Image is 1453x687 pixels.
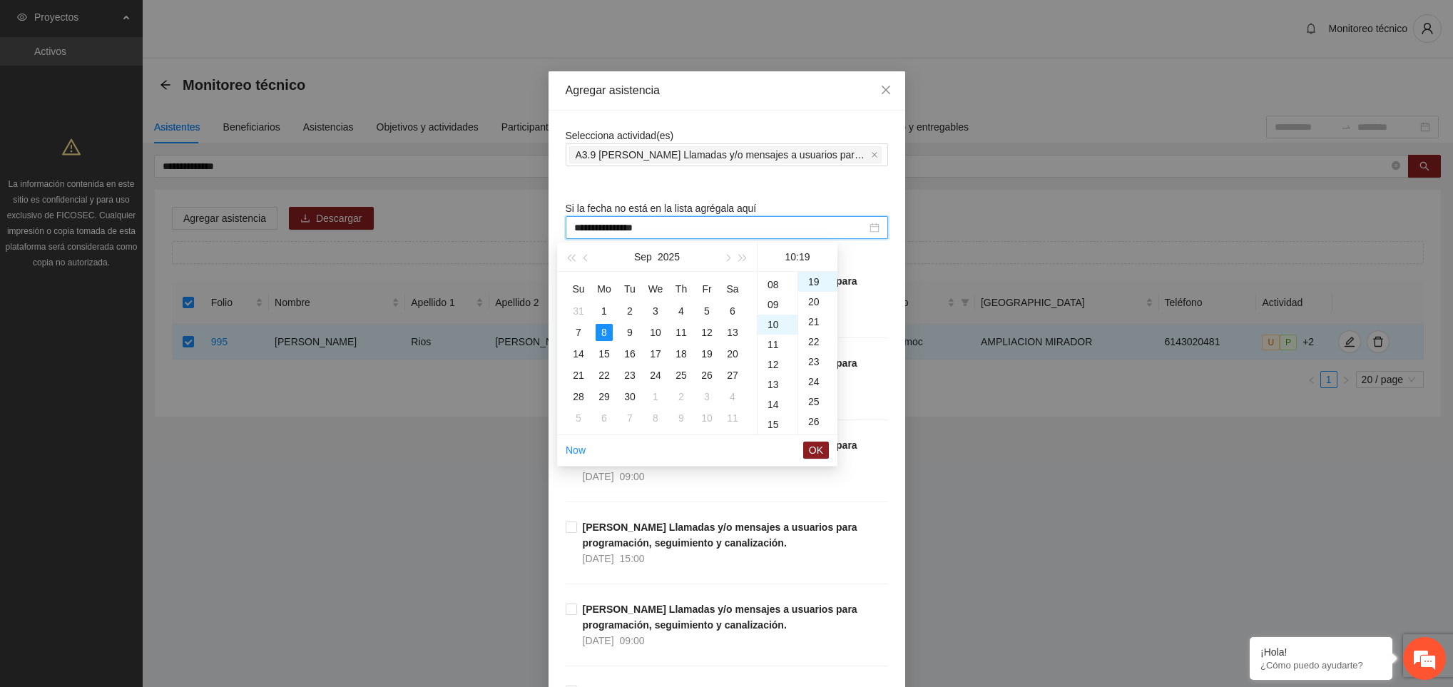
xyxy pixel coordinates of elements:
span: [DATE] [583,553,614,564]
div: 31 [570,302,587,320]
div: 21 [570,367,587,384]
strong: [PERSON_NAME] Llamadas y/o mensajes a usuarios para programación, seguimiento y canalización. [583,604,857,631]
div: 11 [724,409,741,427]
div: 3 [647,302,664,320]
span: 09:00 [620,471,645,482]
td: 2025-09-17 [643,343,668,365]
td: 2025-09-09 [617,322,643,343]
th: Su [566,278,591,300]
div: 25 [673,367,690,384]
td: 2025-09-01 [591,300,617,322]
td: 2025-09-02 [617,300,643,322]
td: 2025-09-16 [617,343,643,365]
div: 21 [798,312,837,332]
th: We [643,278,668,300]
td: 2025-09-07 [566,322,591,343]
td: 2025-09-22 [591,365,617,386]
span: [DATE] [583,471,614,482]
div: ¡Hola! [1260,646,1382,658]
td: 2025-09-18 [668,343,694,365]
th: Tu [617,278,643,300]
div: 26 [698,367,715,384]
div: 18 [673,345,690,362]
div: Agregar asistencia [566,83,888,98]
td: 2025-09-30 [617,386,643,407]
td: 2025-09-14 [566,343,591,365]
div: Minimizar ventana de chat en vivo [234,7,268,41]
span: OK [809,442,823,458]
div: 10 [758,315,797,335]
div: 11 [673,324,690,341]
strong: [PERSON_NAME] Llamadas y/o mensajes a usuarios para programación, seguimiento y canalización. [583,275,857,302]
td: 2025-09-05 [694,300,720,322]
td: 2025-10-10 [694,407,720,429]
div: 8 [647,409,664,427]
td: 2025-09-11 [668,322,694,343]
a: Now [566,444,586,456]
div: 20 [724,345,741,362]
strong: [PERSON_NAME] Llamadas y/o mensajes a usuarios para programación, seguimiento y canalización. [583,357,857,385]
span: A3.9 [PERSON_NAME] Llamadas y/o mensajes a usuarios para programación, seguimiento y canalización. [576,147,868,163]
td: 2025-09-20 [720,343,745,365]
div: 08 [758,275,797,295]
span: close [871,151,878,158]
div: 10 [698,409,715,427]
div: 10 [647,324,664,341]
div: 23 [798,352,837,372]
button: Sep [634,243,652,271]
div: 22 [798,332,837,352]
div: 11 [758,335,797,355]
td: 2025-10-03 [694,386,720,407]
td: 2025-09-12 [694,322,720,343]
span: Estamos en línea. [83,190,197,335]
div: 9 [673,409,690,427]
div: 3 [698,388,715,405]
span: 09:00 [620,635,645,646]
td: 2025-10-05 [566,407,591,429]
td: 2025-10-01 [643,386,668,407]
td: 2025-09-23 [617,365,643,386]
td: 2025-09-29 [591,386,617,407]
div: 15 [596,345,613,362]
td: 2025-09-06 [720,300,745,322]
th: Fr [694,278,720,300]
td: 2025-09-21 [566,365,591,386]
div: 4 [673,302,690,320]
td: 2025-09-04 [668,300,694,322]
div: 7 [570,324,587,341]
span: Si la fecha no está en la lista agrégala aquí [566,203,757,214]
td: 2025-09-15 [591,343,617,365]
div: 24 [798,372,837,392]
div: 16 [621,345,638,362]
td: 2025-10-09 [668,407,694,429]
div: 23 [621,367,638,384]
div: 24 [647,367,664,384]
td: 2025-10-11 [720,407,745,429]
td: 2025-10-02 [668,386,694,407]
td: 2025-09-10 [643,322,668,343]
div: 28 [570,388,587,405]
div: 1 [647,388,664,405]
div: 17 [647,345,664,362]
div: 19 [798,272,837,292]
div: 1 [596,302,613,320]
button: Close [867,71,905,110]
div: 26 [798,412,837,432]
span: close [880,84,892,96]
td: 2025-08-31 [566,300,591,322]
div: 5 [698,302,715,320]
div: 9 [621,324,638,341]
th: Sa [720,278,745,300]
div: 19 [698,345,715,362]
div: 14 [570,345,587,362]
th: Mo [591,278,617,300]
strong: [PERSON_NAME] Llamadas y/o mensajes a usuarios para programación, seguimiento y canalización. [583,521,857,549]
div: 10:19 [763,243,832,271]
div: 30 [621,388,638,405]
div: 12 [698,324,715,341]
div: 2 [673,388,690,405]
div: 25 [798,392,837,412]
span: 15:00 [620,553,645,564]
div: 14 [758,395,797,414]
td: 2025-09-19 [694,343,720,365]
